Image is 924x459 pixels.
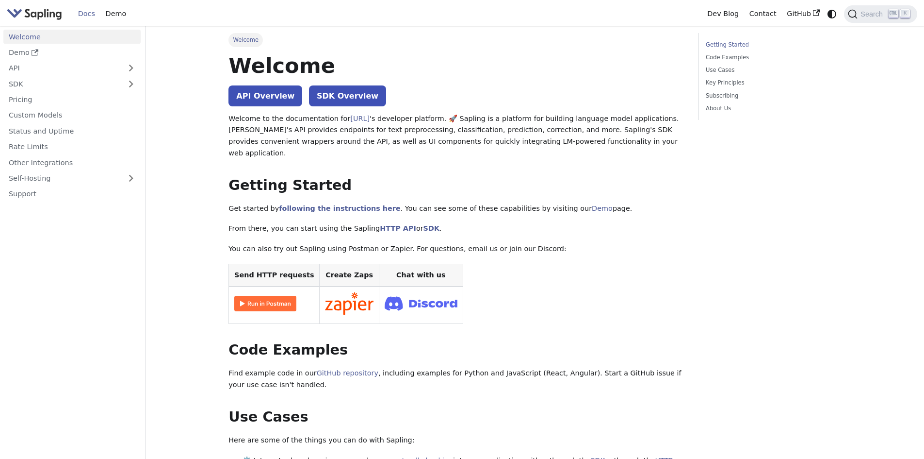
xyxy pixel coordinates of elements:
[320,264,379,287] th: Create Zaps
[380,224,416,232] a: HTTP API
[3,108,141,122] a: Custom Models
[706,40,837,50] a: Getting Started
[228,243,684,255] p: You can also try out Sapling using Postman or Zapier. For questions, email us or join our Discord:
[379,264,463,287] th: Chat with us
[229,264,320,287] th: Send HTTP requests
[744,6,782,21] a: Contact
[3,93,141,107] a: Pricing
[228,341,684,359] h2: Code Examples
[228,113,684,159] p: Welcome to the documentation for 's developer platform. 🚀 Sapling is a platform for building lang...
[781,6,825,21] a: GitHub
[3,124,141,138] a: Status and Uptime
[844,5,917,23] button: Search (Ctrl+K)
[702,6,744,21] a: Dev Blog
[228,368,684,391] p: Find example code in our , including examples for Python and JavaScript (React, Angular). Start a...
[325,292,373,315] img: Connect in Zapier
[228,435,684,446] p: Here are some of the things you can do with Sapling:
[228,33,263,47] span: Welcome
[423,224,439,232] a: SDK
[825,7,839,21] button: Switch between dark and light mode (currently system mode)
[228,52,684,79] h1: Welcome
[3,187,141,201] a: Support
[228,177,684,194] h2: Getting Started
[228,223,684,235] p: From there, you can start using the Sapling or .
[706,78,837,87] a: Key Principles
[706,104,837,113] a: About Us
[3,155,141,170] a: Other Integrations
[7,7,65,21] a: Sapling.ai
[3,61,121,75] a: API
[3,140,141,154] a: Rate Limits
[706,91,837,101] a: Subscribing
[234,296,296,311] img: Run in Postman
[706,66,837,75] a: Use Cases
[592,204,613,212] a: Demo
[706,53,837,62] a: Code Examples
[228,203,684,215] p: Get started by . You can see some of these capabilities by visiting our page.
[317,369,378,377] a: GitHub repository
[228,33,684,47] nav: Breadcrumbs
[279,204,400,212] a: following the instructions here
[3,30,141,44] a: Welcome
[7,7,62,21] img: Sapling.ai
[121,61,141,75] button: Expand sidebar category 'API'
[900,9,910,18] kbd: K
[858,10,889,18] span: Search
[3,77,121,91] a: SDK
[3,171,141,186] a: Self-Hosting
[3,46,141,60] a: Demo
[121,77,141,91] button: Expand sidebar category 'SDK'
[385,293,457,313] img: Join Discord
[73,6,100,21] a: Docs
[228,408,684,426] h2: Use Cases
[228,85,302,106] a: API Overview
[350,115,370,122] a: [URL]
[309,85,386,106] a: SDK Overview
[100,6,131,21] a: Demo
